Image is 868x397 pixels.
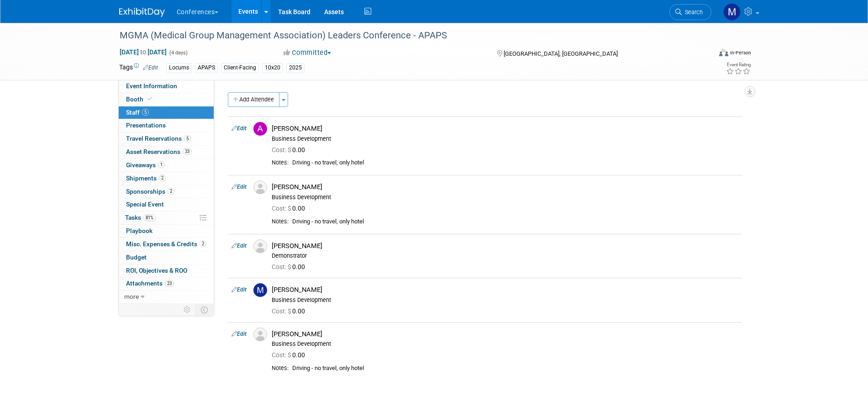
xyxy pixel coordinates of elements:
span: 1 [158,161,165,168]
span: Sponsorships [126,188,174,195]
i: Booth reservation complete [147,96,152,101]
span: Search [682,9,703,16]
span: Giveaways [126,161,165,169]
span: Misc. Expenses & Credits [126,240,206,248]
span: more [124,293,139,300]
div: Notes: [272,365,289,372]
div: 2025 [286,63,305,73]
a: Tasks81% [119,212,214,224]
button: Committed [280,48,335,58]
span: Tasks [125,214,156,221]
span: 0.00 [272,263,309,270]
span: 23 [165,280,174,287]
span: 0.00 [272,146,309,154]
span: Booth [126,95,154,103]
div: [PERSON_NAME] [272,330,739,339]
a: more [119,291,214,303]
div: Driving - no travel, only hotel [292,218,739,226]
span: Cost: $ [272,307,292,315]
a: Event Information [119,80,214,93]
td: Tags [119,63,158,73]
a: ROI, Objectives & ROO [119,265,214,277]
img: A.jpg [253,122,267,136]
span: 0.00 [272,307,309,315]
div: Notes: [272,159,289,166]
div: [PERSON_NAME] [272,286,739,294]
span: (4 days) [168,50,188,56]
img: ExhibitDay [119,8,165,17]
span: Cost: $ [272,263,292,270]
a: Edit [231,243,247,249]
span: [GEOGRAPHIC_DATA], [GEOGRAPHIC_DATA] [504,50,618,57]
span: 0.00 [272,351,309,359]
span: Cost: $ [272,351,292,359]
img: Associate-Profile-5.png [253,180,267,194]
span: Cost: $ [272,205,292,212]
a: Presentations [119,119,214,132]
td: Toggle Event Tabs [195,304,214,316]
span: 5 [142,109,149,116]
span: 33 [183,148,192,155]
span: 2 [159,175,166,181]
a: Edit [231,331,247,337]
div: [PERSON_NAME] [272,242,739,250]
div: [PERSON_NAME] [272,183,739,191]
span: 0.00 [272,205,309,212]
div: Event Rating [726,63,751,67]
span: [DATE] [DATE] [119,48,167,56]
a: Booth [119,93,214,106]
span: 2 [200,240,206,247]
div: Client-Facing [221,63,259,73]
div: In-Person [730,49,751,56]
img: Format-Inperson.png [719,49,728,56]
span: Event Information [126,82,177,90]
a: Misc. Expenses & Credits2 [119,238,214,251]
a: Asset Reservations33 [119,146,214,159]
span: Playbook [126,227,153,234]
div: Business Development [272,194,739,201]
span: Attachments [126,280,174,287]
img: Associate-Profile-5.png [253,328,267,341]
div: APAPS [195,63,218,73]
a: Special Event [119,198,214,211]
img: M.jpg [253,283,267,297]
span: Presentations [126,122,166,129]
span: 5 [184,135,191,142]
img: Marygrace LeGros [723,3,741,21]
div: 10x20 [262,63,283,73]
a: Attachments23 [119,277,214,290]
a: Giveaways1 [119,159,214,172]
td: Personalize Event Tab Strip [179,304,195,316]
button: Add Attendee [228,92,279,107]
div: Business Development [272,296,739,304]
div: Business Development [272,135,739,143]
span: Asset Reservations [126,148,192,155]
span: to [139,48,147,56]
span: Special Event [126,201,164,208]
span: Travel Reservations [126,135,191,142]
div: Notes: [272,218,289,225]
div: [PERSON_NAME] [272,124,739,133]
a: Edit [143,64,158,71]
a: Playbook [119,225,214,238]
span: 81% [143,214,156,221]
a: Staff5 [119,106,214,119]
div: Event Format [658,48,752,61]
a: Shipments2 [119,172,214,185]
div: Business Development [272,340,739,348]
span: Staff [126,109,149,116]
a: Edit [231,125,247,132]
div: Driving - no travel, only hotel [292,159,739,167]
span: Cost: $ [272,146,292,154]
span: Shipments [126,175,166,182]
a: Edit [231,184,247,190]
div: Locums [166,63,192,73]
a: Edit [231,286,247,293]
img: Associate-Profile-5.png [253,239,267,253]
span: ROI, Objectives & ROO [126,267,187,274]
div: MGMA (Medical Group Management Association) Leaders Conference - APAPS [116,27,698,44]
div: Driving - no travel, only hotel [292,365,739,372]
a: Search [669,4,711,20]
a: Sponsorships2 [119,185,214,198]
span: 2 [168,188,174,195]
